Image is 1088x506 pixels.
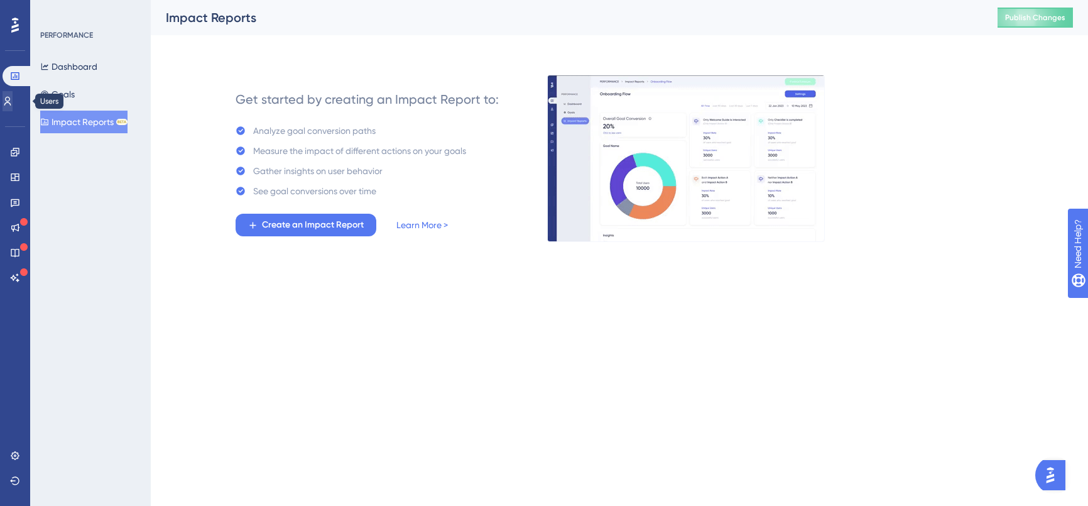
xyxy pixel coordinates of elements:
[253,184,376,199] div: See goal conversions over time
[998,8,1073,28] button: Publish Changes
[547,75,825,242] img: e8cc2031152ba83cd32f6b7ecddf0002.gif
[253,163,383,179] div: Gather insights on user behavior
[236,214,376,236] button: Create an Impact Report
[1005,13,1065,23] span: Publish Changes
[262,217,364,233] span: Create an Impact Report
[40,111,128,133] button: Impact ReportsBETA
[166,9,966,26] div: Impact Reports
[40,55,97,78] button: Dashboard
[1035,456,1073,494] iframe: UserGuiding AI Assistant Launcher
[40,83,75,106] button: Goals
[396,217,448,233] a: Learn More >
[30,3,79,18] span: Need Help?
[116,119,128,125] div: BETA
[236,91,499,108] div: Get started by creating an Impact Report to:
[253,143,466,158] div: Measure the impact of different actions on your goals
[253,123,376,138] div: Analyze goal conversion paths
[40,30,93,40] div: PERFORMANCE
